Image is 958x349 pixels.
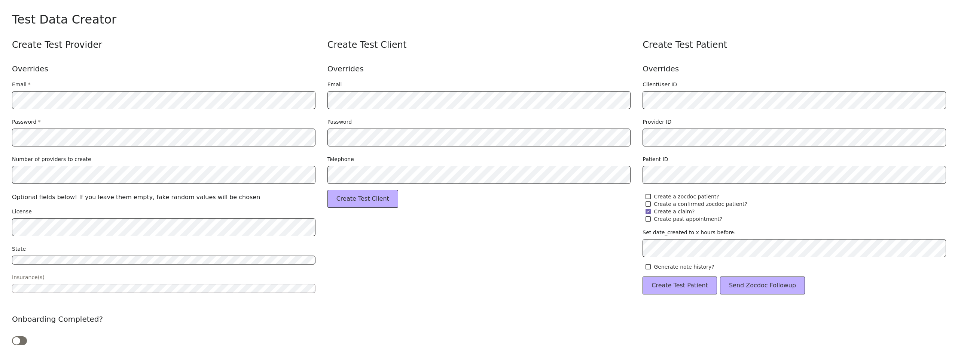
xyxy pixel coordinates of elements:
[720,277,805,294] button: Send Zocdoc Followup
[654,193,719,200] span: Create a zocdoc patient?
[12,118,40,126] label: Password
[12,155,91,163] label: Number of providers to create
[12,274,45,281] label: Insurance(s)
[327,118,352,126] label: Password
[643,155,668,163] label: Patient ID
[12,284,315,293] button: open menu
[654,263,714,271] span: Generate note history?
[643,118,671,126] label: Provider ID
[654,215,722,223] span: Create past appointment?
[327,81,342,88] label: Email
[643,63,946,75] div: Overrides
[12,245,26,253] label: State
[12,39,315,51] div: Create Test Provider
[327,190,398,208] button: Create Test Client
[12,12,946,27] div: Test Data Creator
[643,229,736,236] label: Set date_created to x hours before:
[654,208,695,215] span: Create a claim?
[12,208,32,215] label: License
[12,81,31,88] label: Email
[643,39,946,51] div: Create Test Patient
[12,63,315,75] div: Overrides
[327,155,354,163] label: Telephone
[327,39,631,51] div: Create Test Client
[12,314,103,324] label: Onboarding Completed?
[654,200,747,208] span: Create a confirmed zocdoc patient?
[327,63,631,75] div: Overrides
[12,256,315,265] button: open menu
[643,81,677,88] label: ClientUser ID
[643,277,717,294] button: Create Test Patient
